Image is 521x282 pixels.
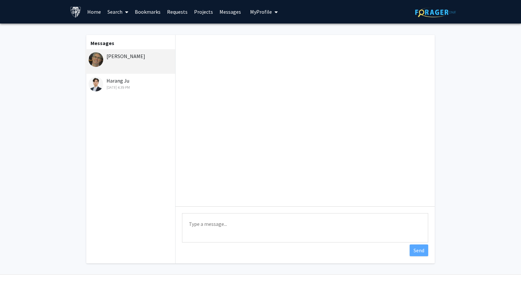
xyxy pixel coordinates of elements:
img: ForagerOne Logo [415,7,456,17]
a: Requests [164,0,191,23]
a: Home [84,0,104,23]
button: Send [410,244,428,256]
img: David Elbert [89,52,103,67]
a: Bookmarks [132,0,164,23]
div: [PERSON_NAME] [89,52,174,60]
b: Messages [91,40,114,46]
img: Harang Ju [89,77,103,91]
a: Search [104,0,132,23]
img: Johns Hopkins University Logo [70,6,81,18]
textarea: Message [182,213,428,243]
span: My Profile [250,8,272,15]
a: Projects [191,0,216,23]
a: Messages [216,0,244,23]
div: [DATE] 4:39 PM [89,85,174,90]
div: Harang Ju [89,77,174,90]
